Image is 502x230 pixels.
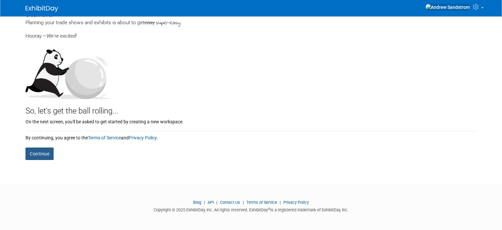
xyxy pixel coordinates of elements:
span: We're excited! [47,33,76,39]
div: On the next screen, you'll be asked to get started by creating a new workspace. [25,117,477,125]
button: Continue [25,148,54,160]
a: Terms of Service [88,135,121,140]
span: | [241,200,245,205]
sup: ® [268,207,270,211]
img: Let's get the ball rolling [25,43,114,99]
span: | [202,200,207,205]
a: Blog [193,200,201,205]
div: By continuing, you agree to the and . [25,131,477,141]
div: Hooray — [25,27,477,40]
a: Privacy Policy [283,200,309,205]
span: | [278,200,282,205]
span: super-easy [156,19,180,27]
span: | [215,200,219,205]
a: Terms of Service [246,200,277,205]
a: API [208,200,214,205]
span: easy [144,20,155,26]
div: Planning your trade shows and exhibits is about to get . [25,19,477,27]
img: Andrew Sandstrom [425,4,470,11]
a: Contact Us [220,200,240,205]
img: ExhibitDay [25,6,58,12]
div: So, let's get the ball rolling... [25,99,477,117]
a: Privacy Policy [129,135,157,140]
